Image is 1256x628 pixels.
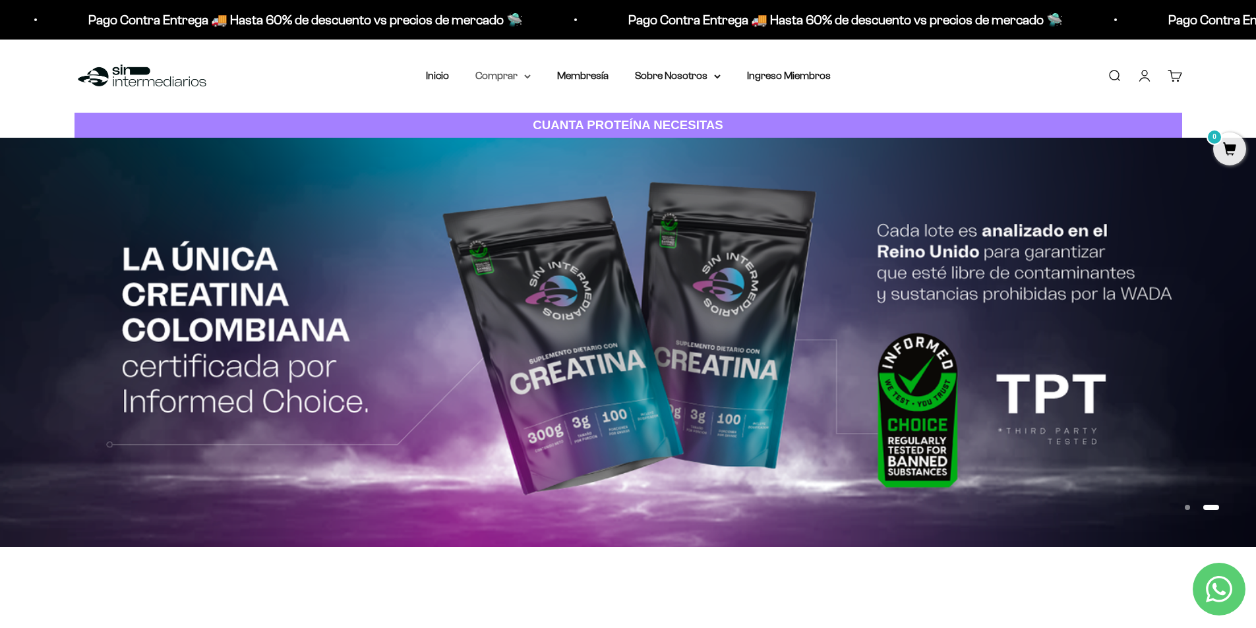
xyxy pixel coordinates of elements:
[1207,129,1222,145] mark: 0
[533,118,723,132] strong: CUANTA PROTEÍNA NECESITAS
[75,9,509,30] p: Pago Contra Entrega 🚚 Hasta 60% de descuento vs precios de mercado 🛸
[614,9,1049,30] p: Pago Contra Entrega 🚚 Hasta 60% de descuento vs precios de mercado 🛸
[75,113,1182,138] a: CUANTA PROTEÍNA NECESITAS
[747,70,831,81] a: Ingreso Miembros
[1213,143,1246,157] a: 0
[635,67,721,84] summary: Sobre Nosotros
[426,70,449,81] a: Inicio
[557,70,609,81] a: Membresía
[475,67,531,84] summary: Comprar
